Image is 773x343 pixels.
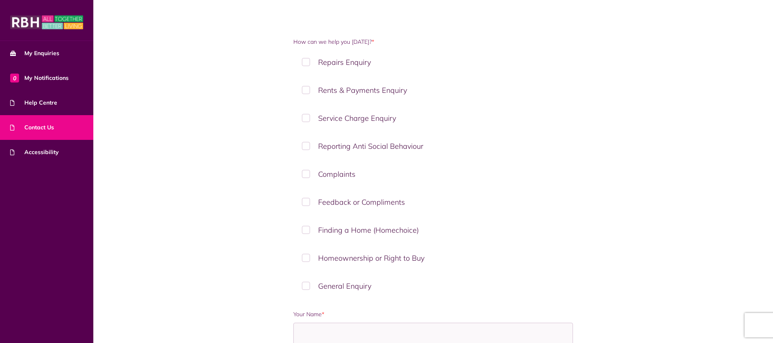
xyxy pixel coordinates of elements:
span: My Enquiries [10,49,59,58]
label: Your Name [293,310,573,319]
label: General Enquiry [293,274,573,298]
span: Help Centre [10,99,57,107]
span: 0 [10,73,19,82]
label: Rents & Payments Enquiry [293,78,573,102]
label: Feedback or Compliments [293,190,573,214]
span: Contact Us [10,123,54,132]
span: My Notifications [10,74,69,82]
img: MyRBH [10,14,83,30]
label: Repairs Enquiry [293,50,573,74]
label: Homeownership or Right to Buy [293,246,573,270]
label: How can we help you [DATE]? [293,38,573,46]
span: Accessibility [10,148,59,156]
label: Reporting Anti Social Behaviour [293,134,573,158]
label: Service Charge Enquiry [293,106,573,130]
label: Complaints [293,162,573,186]
label: Finding a Home (Homechoice) [293,218,573,242]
